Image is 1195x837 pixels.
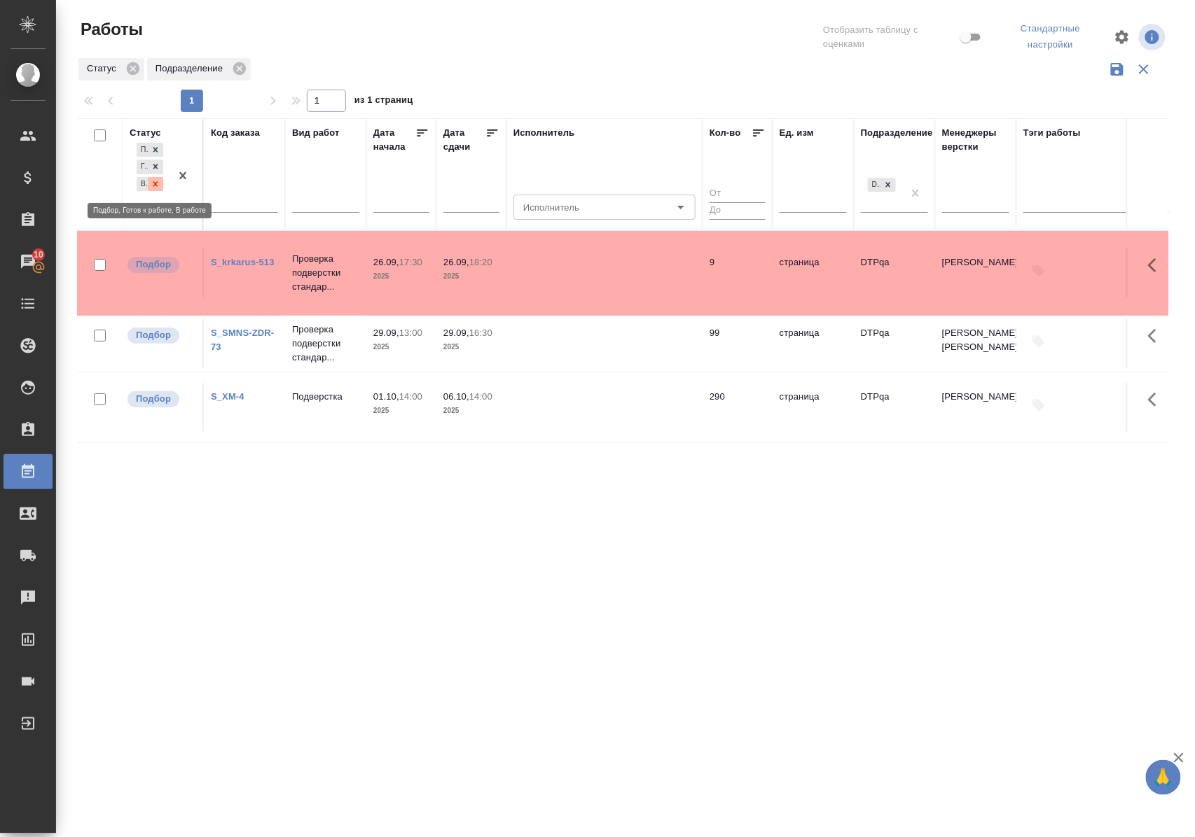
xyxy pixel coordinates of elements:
p: Подбор [136,258,171,272]
td: страница [773,319,854,368]
div: Дата начала [373,126,415,154]
div: Тэги работы [1023,126,1081,140]
td: страница [773,383,854,432]
span: Настроить таблицу [1105,20,1139,54]
p: 17:30 [399,257,422,267]
td: DTPqa [854,383,935,432]
div: Кол-во [710,126,741,140]
p: [PERSON_NAME] [942,255,1009,269]
div: Дата сдачи [443,126,485,154]
p: Проверка подверстки стандар... [292,323,359,365]
p: 14:00 [399,391,422,402]
button: Добавить тэги [1023,255,1054,286]
button: Здесь прячутся важные кнопки [1140,383,1173,416]
p: 2025 [443,340,499,354]
div: Готов к работе [137,160,148,174]
button: Сбросить фильтры [1131,56,1157,83]
td: 99 [703,319,773,368]
button: Добавить тэги [1023,390,1054,421]
span: Работы [77,18,143,41]
div: DTPqa [868,178,880,192]
span: Посмотреть информацию [1139,24,1168,50]
button: Open [671,197,691,217]
p: 29.09, [443,328,469,338]
span: Отобразить таблицу с оценками [823,23,957,51]
span: 🙏 [1152,763,1175,792]
div: Можно подбирать исполнителей [126,255,195,274]
a: S_XM-4 [211,391,244,402]
button: Здесь прячутся важные кнопки [1140,319,1173,353]
div: Подбор, Готов к работе, В работе [135,158,165,176]
p: 14:00 [469,391,492,402]
div: Ед. изм [780,126,814,140]
div: Можно подбирать исполнителей [126,326,195,345]
p: 2025 [443,269,499,283]
div: Можно подбирать исполнителей [126,390,195,409]
p: 18:20 [469,257,492,267]
p: 2025 [373,404,429,418]
button: Здесь прячутся важные кнопки [1140,248,1173,282]
div: Подразделение [147,58,251,80]
p: 06.10, [443,391,469,402]
span: 10 [25,248,52,262]
div: В работе [137,177,148,192]
div: Статус [78,58,144,80]
button: Добавить тэги [1023,326,1054,357]
button: Сохранить фильтры [1104,56,1131,83]
div: Исполнитель [513,126,575,140]
p: Подбор [136,328,171,342]
p: Подбор [136,392,171,406]
td: страница [773,248,854,297]
td: DTPqa [854,319,935,368]
input: От [710,185,766,202]
p: 16:30 [469,328,492,338]
p: 13:00 [399,328,422,338]
p: Подверстка [292,390,359,404]
p: 26.09, [373,257,399,267]
div: Код заказа [211,126,260,140]
div: DTPqa [866,176,897,194]
button: 🙏 [1146,760,1181,795]
td: DTPqa [854,248,935,297]
p: Проверка подверстки стандар... [292,252,359,294]
a: 10 [4,244,53,279]
input: До [710,202,766,220]
p: 2025 [373,340,429,354]
div: Подбор, Готов к работе, В работе [135,141,165,159]
div: Подбор [137,143,148,157]
span: из 1 страниц [354,92,413,112]
p: Статус [87,62,121,76]
div: Менеджеры верстки [942,126,1009,154]
div: Статус [130,126,161,140]
div: split button [996,18,1105,56]
a: S_SMNS-ZDR-73 [211,328,274,352]
p: 2025 [443,404,499,418]
a: S_krkarus-513 [211,257,275,267]
p: Подразделение [156,62,228,76]
p: 26.09, [443,257,469,267]
p: 29.09, [373,328,399,338]
p: 2025 [373,269,429,283]
p: 01.10, [373,391,399,402]
p: [PERSON_NAME], [PERSON_NAME] [942,326,1009,354]
div: Подразделение [861,126,933,140]
td: 290 [703,383,773,432]
td: 9 [703,248,773,297]
div: Вид работ [292,126,340,140]
p: [PERSON_NAME] [942,390,1009,404]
